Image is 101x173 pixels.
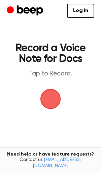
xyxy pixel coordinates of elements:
[12,70,89,78] p: Tap to Record.
[7,4,45,17] a: Beep
[40,89,61,109] button: Beep Logo
[67,4,94,18] a: Log in
[4,157,97,169] span: Contact us
[33,158,81,168] a: [EMAIL_ADDRESS][DOMAIN_NAME]
[12,43,89,64] h1: Record a Voice Note for Docs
